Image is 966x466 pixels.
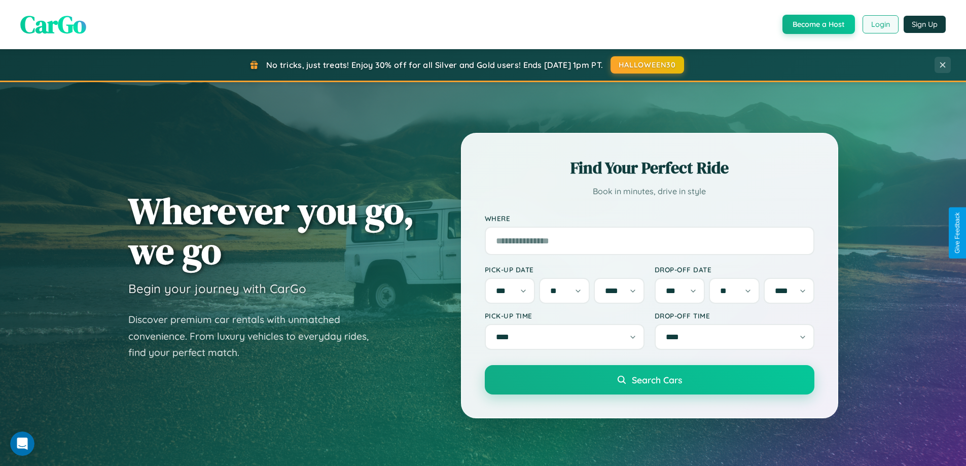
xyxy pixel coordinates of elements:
[782,15,855,34] button: Become a Host
[485,311,645,320] label: Pick-up Time
[128,281,306,296] h3: Begin your journey with CarGo
[655,265,814,274] label: Drop-off Date
[266,60,603,70] span: No tricks, just treats! Enjoy 30% off for all Silver and Gold users! Ends [DATE] 1pm PT.
[954,212,961,254] div: Give Feedback
[485,157,814,179] h2: Find Your Perfect Ride
[128,191,414,271] h1: Wherever you go, we go
[904,16,946,33] button: Sign Up
[485,365,814,395] button: Search Cars
[10,432,34,456] iframe: Intercom live chat
[128,311,382,361] p: Discover premium car rentals with unmatched convenience. From luxury vehicles to everyday rides, ...
[20,8,86,41] span: CarGo
[485,265,645,274] label: Pick-up Date
[611,56,684,74] button: HALLOWEEN30
[632,374,682,385] span: Search Cars
[655,311,814,320] label: Drop-off Time
[485,184,814,199] p: Book in minutes, drive in style
[485,214,814,223] label: Where
[863,15,899,33] button: Login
